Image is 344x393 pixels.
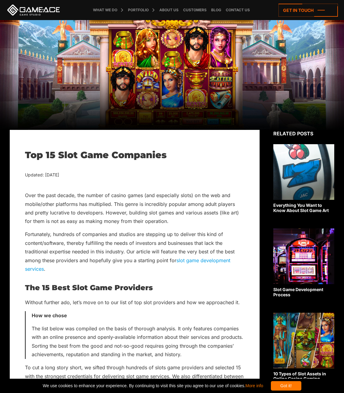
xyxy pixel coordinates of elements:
h2: The 15 Best Slot Game Providers [25,284,244,292]
img: Related [273,144,334,200]
div: Updated: [DATE] [25,171,244,179]
a: Everything You Want to Know About Slot Game Art [273,144,334,213]
p: Fortunately, hundreds of companies and studios are stepping up to deliver this kind of content/so... [25,230,244,273]
p: Without further ado, let’s move on to our list of top slot providers and how we approached it. [25,298,244,307]
a: More info [245,383,263,388]
img: Related [273,228,334,284]
p: How we chose [32,311,244,320]
a: 10 Types of Slot Assets in Online Casino Gaming [273,313,334,382]
span: We use cookies to enhance your experience. By continuing to visit this site you agree to our use ... [43,381,263,391]
img: Related [273,313,334,368]
div: Got it! [271,381,301,391]
h1: Top 15 Slot Game Companies [25,150,244,161]
a: Get in touch [278,4,338,17]
p: The list below was compiled on the basis of thorough analysis. It only features companies with an... [32,324,244,359]
p: Over the past decade, the number of casino games (and especially slots) on the web and mobile/oth... [25,191,244,226]
a: Slot Game Development Process [273,228,334,297]
div: Related posts [273,130,334,137]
